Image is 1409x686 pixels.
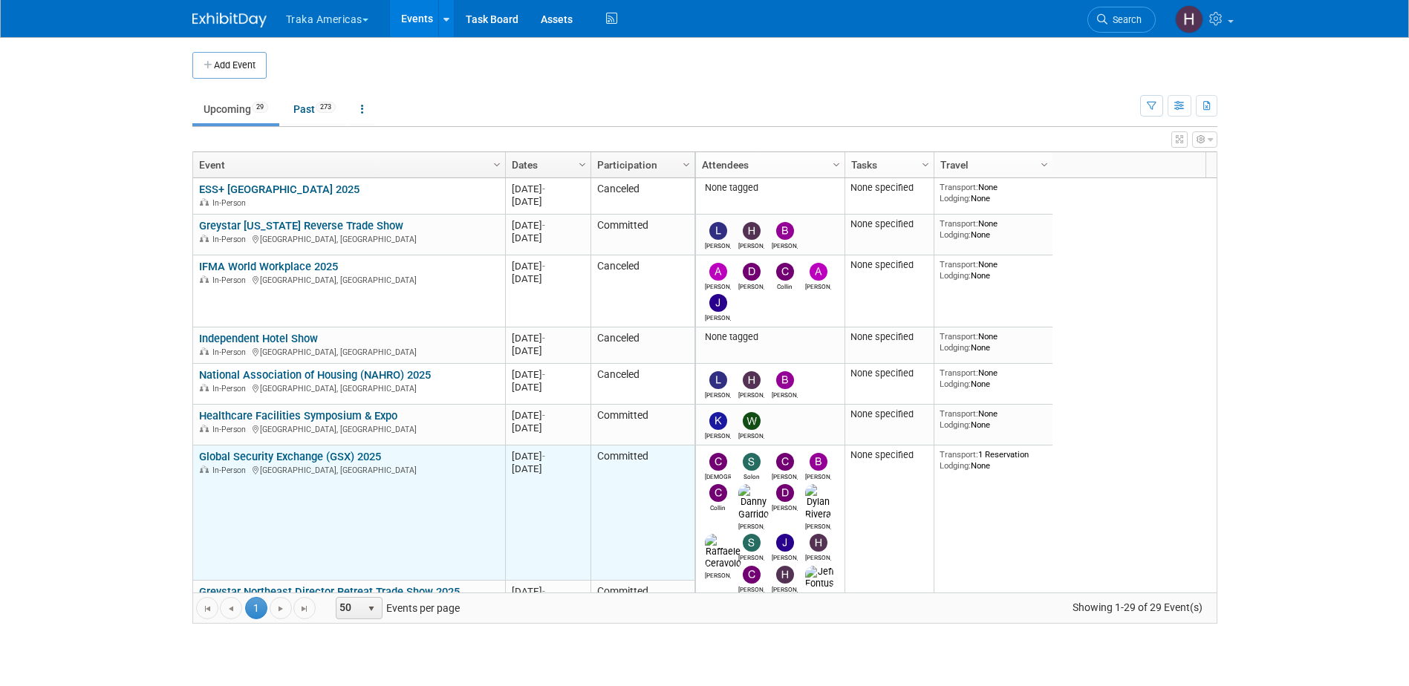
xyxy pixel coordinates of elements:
img: Heather Fraser [1175,5,1203,33]
div: Hannah Nichols [738,240,764,249]
img: Dirk Welch [743,263,761,281]
div: None None [940,367,1047,389]
img: In-Person Event [200,347,209,355]
img: Brooke Fiore [776,371,794,389]
div: None specified [850,218,928,230]
span: Column Settings [491,159,503,171]
div: [DATE] [512,183,584,195]
div: Chris Obarski [738,584,764,593]
div: Raffaele Ceravolo [705,569,731,579]
img: Jeff Fontus [805,566,834,589]
a: Event [199,152,495,177]
span: Go to the last page [299,603,310,615]
a: Greystar Northeast Director Retreat Trade Show 2025 [199,585,460,598]
img: Danny Garrido [738,484,769,520]
a: Healthcare Facilities Symposium & Expo [199,409,397,422]
img: Alex Kotlyarov [709,263,727,281]
div: None tagged [701,331,839,343]
div: None specified [850,408,928,420]
img: Solon Solano [743,453,761,471]
a: Participation [597,152,685,177]
a: Go to the previous page [220,597,242,619]
div: Steve Atkinson [738,552,764,561]
span: Lodging: [940,379,971,389]
div: [GEOGRAPHIC_DATA], [GEOGRAPHIC_DATA] [199,382,498,394]
span: Go to the next page [275,603,287,615]
img: ExhibitDay [192,13,267,27]
a: ESS+ [GEOGRAPHIC_DATA] 2025 [199,183,359,196]
img: William Knowles [743,412,761,430]
span: Column Settings [920,159,931,171]
a: Tasks [851,152,924,177]
span: Lodging: [940,419,971,430]
td: Committed [590,405,694,445]
div: None None [940,182,1047,203]
span: Column Settings [830,159,842,171]
div: [DATE] [512,463,584,475]
a: National Association of Housing (NAHRO) 2025 [199,368,431,382]
div: [DATE] [512,195,584,208]
img: Hannah Nichols [743,371,761,389]
span: In-Person [212,235,250,244]
img: Collin Sharp [709,484,727,502]
a: Column Settings [574,152,590,174]
a: Column Settings [828,152,845,174]
img: Jamie Saenz [776,534,794,552]
div: [GEOGRAPHIC_DATA], [GEOGRAPHIC_DATA] [199,273,498,286]
div: [DATE] [512,232,584,244]
a: Column Settings [917,152,934,174]
div: [DATE] [512,585,584,598]
div: Hector Melendez [772,584,798,593]
div: Brian Davidson [805,471,831,480]
div: Dorothy Pecoraro [772,502,798,512]
div: [DATE] [512,368,584,381]
span: In-Person [212,198,250,208]
div: Solon Solano [738,471,764,480]
img: Anna Boyers [810,263,827,281]
td: Committed [590,215,694,255]
div: Danny Garrido [738,520,764,530]
img: In-Person Event [200,275,209,283]
img: In-Person Event [200,425,209,432]
span: - [542,333,545,344]
img: Hannah Nichols [743,222,761,240]
div: None tagged [701,182,839,194]
span: Transport: [940,182,978,192]
div: Larry Green [705,389,731,399]
a: Go to the next page [270,597,292,619]
span: - [542,451,545,462]
span: Transport: [940,331,978,342]
div: None specified [850,449,928,461]
span: Events per page [316,597,475,619]
span: Lodging: [940,193,971,203]
img: In-Person Event [200,465,209,473]
span: Column Settings [1038,159,1050,171]
span: In-Person [212,465,250,475]
span: select [365,603,377,615]
span: Transport: [940,449,978,460]
div: None specified [850,182,928,194]
span: In-Person [212,347,250,357]
div: [GEOGRAPHIC_DATA], [GEOGRAPHIC_DATA] [199,463,498,476]
td: Committed [590,445,694,581]
span: - [542,261,545,272]
a: Column Settings [489,152,505,174]
div: [DATE] [512,450,584,463]
span: Transport: [940,408,978,419]
img: Dylan Rivera [805,484,831,520]
div: [DATE] [512,344,584,357]
div: None None [940,331,1047,353]
a: Dates [512,152,581,177]
a: Search [1087,7,1156,33]
td: Committed [590,581,694,621]
a: Attendees [702,152,835,177]
span: Transport: [940,367,978,378]
div: Jamie Saenz [772,552,798,561]
div: Larry Green [705,240,731,249]
img: Brian Davidson [810,453,827,471]
span: In-Person [212,384,250,393]
img: Brooke Fiore [776,222,794,240]
div: Christian Guzman [705,471,731,480]
img: Dorothy Pecoraro [776,484,794,502]
span: Go to the first page [201,603,213,615]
